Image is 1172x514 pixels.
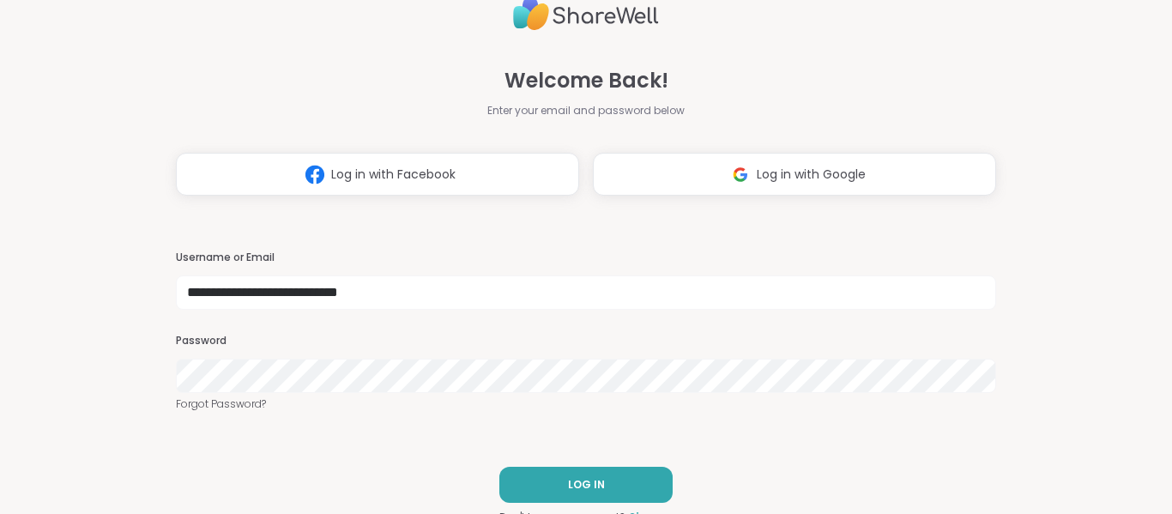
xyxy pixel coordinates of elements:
span: LOG IN [568,477,605,493]
h3: Password [176,334,996,348]
a: Forgot Password? [176,396,996,412]
span: Log in with Google [757,166,866,184]
img: ShareWell Logomark [299,159,331,190]
span: Welcome Back! [504,65,668,96]
img: ShareWell Logomark [724,159,757,190]
button: LOG IN [499,467,673,503]
span: Log in with Facebook [331,166,456,184]
button: Log in with Google [593,153,996,196]
span: Enter your email and password below [487,103,685,118]
button: Log in with Facebook [176,153,579,196]
h3: Username or Email [176,251,996,265]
